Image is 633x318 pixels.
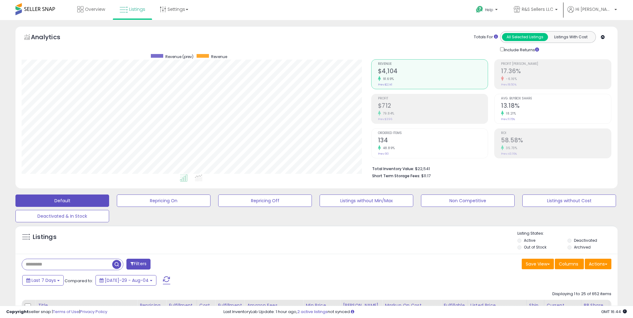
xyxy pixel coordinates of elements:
[501,132,611,135] span: ROI
[524,245,546,250] label: Out of Stock
[576,6,613,12] span: Hi [PERSON_NAME]
[501,137,611,145] h2: 58.58%
[378,152,389,156] small: Prev: 90
[126,259,151,270] button: Filters
[33,233,57,241] h5: Listings
[320,195,413,207] button: Listings without Min/Max
[552,291,611,297] div: Displaying 1 to 25 of 652 items
[522,259,554,269] button: Save View
[129,6,145,12] span: Listings
[474,34,498,40] div: Totals For
[378,117,392,121] small: Prev: $396
[165,54,193,59] span: Revenue (prev)
[476,6,483,13] i: Get Help
[601,309,627,315] span: 2025-08-12 16:44 GMT
[378,83,392,86] small: Prev: $2,141
[53,309,79,315] a: Terms of Use
[504,111,516,116] small: 18.21%
[485,7,493,12] span: Help
[223,309,627,315] div: Last InventoryLab Update: 1 hour ago, not synced.
[585,259,611,269] button: Actions
[381,111,394,116] small: 79.84%
[555,259,584,269] button: Columns
[372,166,414,171] b: Total Inventory Value:
[372,165,607,172] li: $22,541
[495,46,546,53] div: Include Returns
[378,132,488,135] span: Ordered Items
[381,77,394,81] small: 91.69%
[574,245,591,250] label: Archived
[96,275,156,286] button: [DATE]-29 - Aug-04
[65,278,93,284] span: Compared to:
[80,309,107,315] a: Privacy Policy
[548,33,594,41] button: Listings With Cost
[15,210,109,222] button: Deactivated & In Stock
[522,195,616,207] button: Listings without Cost
[421,173,431,179] span: $11.17
[501,83,516,86] small: Prev: 18.50%
[378,97,488,100] span: Profit
[211,54,227,59] span: Revenue
[378,62,488,66] span: Revenue
[501,152,517,156] small: Prev: 43.16%
[567,6,617,20] a: Hi [PERSON_NAME]
[105,277,149,283] span: [DATE]-29 - Aug-04
[574,238,597,243] label: Deactivated
[501,117,515,121] small: Prev: 11.15%
[117,195,210,207] button: Repricing On
[381,146,395,150] small: 48.89%
[501,62,611,66] span: Profit [PERSON_NAME]
[471,1,504,20] a: Help
[6,309,107,315] div: seller snap | |
[378,102,488,111] h2: $712
[502,33,548,41] button: All Selected Listings
[15,195,109,207] button: Default
[501,97,611,100] span: Avg. Buybox Share
[378,68,488,76] h2: $4,104
[559,261,578,267] span: Columns
[297,309,328,315] a: 2 active listings
[22,275,64,286] button: Last 7 Days
[85,6,105,12] span: Overview
[501,68,611,76] h2: 17.36%
[421,195,515,207] button: Non Competitive
[372,173,420,178] b: Short Term Storage Fees:
[31,33,72,43] h5: Analytics
[504,146,517,150] small: 35.73%
[504,77,517,81] small: -6.16%
[32,277,56,283] span: Last 7 Days
[517,231,618,236] p: Listing States:
[6,309,29,315] strong: Copyright
[501,102,611,111] h2: 13.18%
[522,6,553,12] span: R&S Sellers LLC
[524,238,535,243] label: Active
[218,195,312,207] button: Repricing Off
[378,137,488,145] h2: 134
